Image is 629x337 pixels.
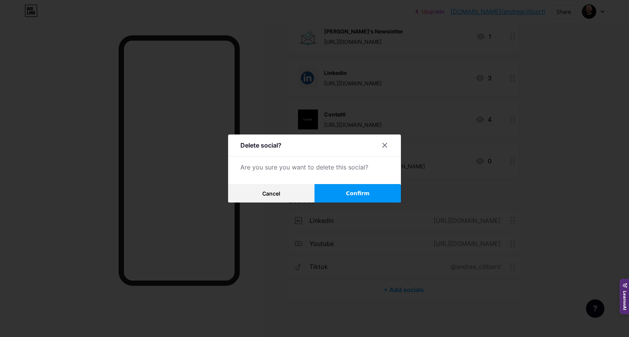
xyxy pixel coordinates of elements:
[32,45,38,51] img: tab_domain_overview_orange.svg
[262,190,280,197] span: Cancel
[22,12,38,18] div: v 4.0.25
[12,12,18,18] img: logo_orange.svg
[228,184,314,203] button: Cancel
[622,291,627,310] span: LearnnAI
[346,189,370,198] span: Confirm
[40,45,59,50] div: Dominio
[77,45,83,51] img: tab_keywords_by_traffic_grey.svg
[240,141,281,150] div: Delete social?
[20,20,86,26] div: Dominio: [DOMAIN_NAME]
[86,45,127,50] div: Keyword (traffico)
[314,184,401,203] button: Confirm
[620,279,629,314] div: Apri il pannello di LearnnAI
[12,20,18,26] img: website_grey.svg
[240,163,389,172] div: Are you sure you want to delete this social?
